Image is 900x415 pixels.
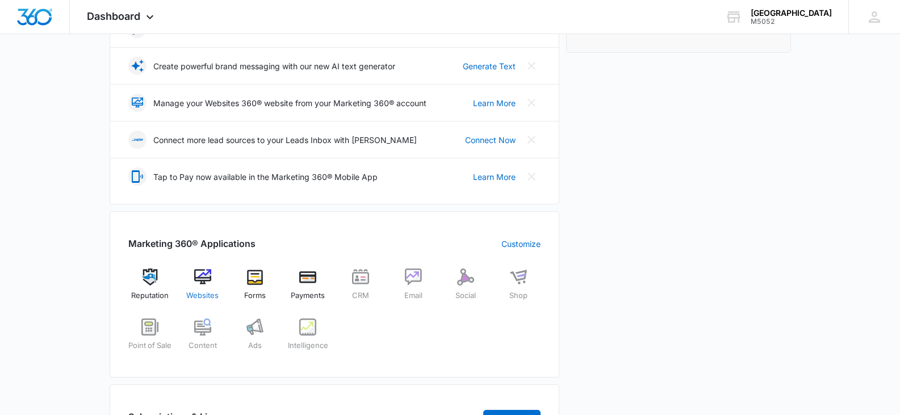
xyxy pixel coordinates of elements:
[501,238,541,250] a: Customize
[352,290,369,301] span: CRM
[522,131,541,149] button: Close
[186,290,219,301] span: Websites
[233,269,277,309] a: Forms
[131,290,169,301] span: Reputation
[153,171,378,183] p: Tap to Pay now available in the Marketing 360® Mobile App
[181,269,224,309] a: Websites
[444,269,488,309] a: Social
[509,290,528,301] span: Shop
[128,340,171,351] span: Point of Sale
[87,10,140,22] span: Dashboard
[522,57,541,75] button: Close
[128,237,256,250] h2: Marketing 360® Applications
[288,340,328,351] span: Intelligence
[751,18,832,26] div: account id
[128,269,172,309] a: Reputation
[455,290,476,301] span: Social
[286,318,330,359] a: Intelligence
[286,269,330,309] a: Payments
[473,97,516,109] a: Learn More
[497,269,541,309] a: Shop
[189,340,217,351] span: Content
[522,167,541,186] button: Close
[291,290,325,301] span: Payments
[244,290,266,301] span: Forms
[153,60,395,72] p: Create powerful brand messaging with our new AI text generator
[248,340,262,351] span: Ads
[465,134,516,146] a: Connect Now
[233,318,277,359] a: Ads
[153,134,417,146] p: Connect more lead sources to your Leads Inbox with [PERSON_NAME]
[339,269,383,309] a: CRM
[463,60,516,72] a: Generate Text
[128,318,172,359] a: Point of Sale
[522,94,541,112] button: Close
[751,9,832,18] div: account name
[153,97,426,109] p: Manage your Websites 360® website from your Marketing 360® account
[391,269,435,309] a: Email
[473,171,516,183] a: Learn More
[404,290,422,301] span: Email
[181,318,224,359] a: Content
